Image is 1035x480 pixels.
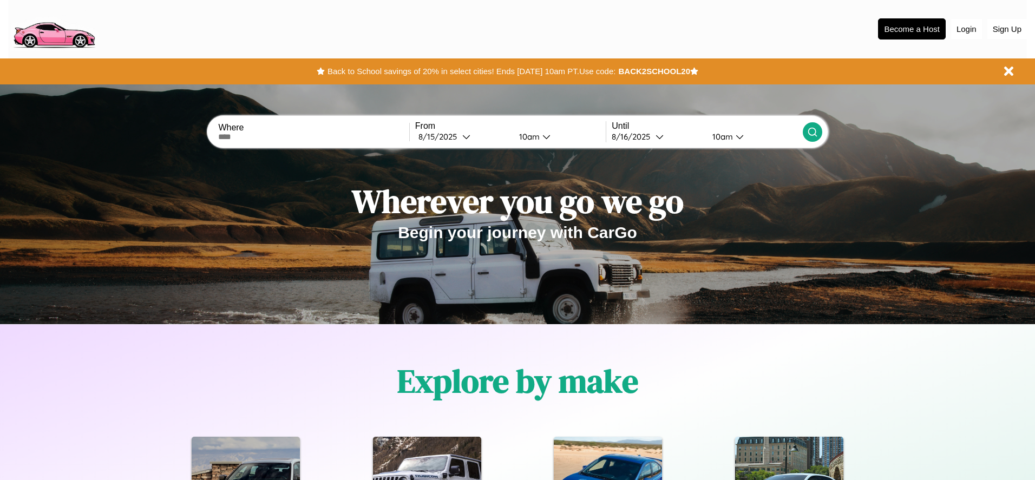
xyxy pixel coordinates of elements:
div: 10am [514,131,542,142]
button: Become a Host [878,18,946,40]
button: Sign Up [987,19,1027,39]
b: BACK2SCHOOL20 [618,67,690,76]
label: From [415,121,606,131]
div: 8 / 16 / 2025 [612,131,656,142]
button: 10am [510,131,606,142]
button: Login [951,19,982,39]
div: 10am [707,131,736,142]
h1: Explore by make [397,359,638,403]
label: Where [218,123,409,133]
div: 8 / 15 / 2025 [418,131,462,142]
button: 8/15/2025 [415,131,510,142]
label: Until [612,121,802,131]
button: 10am [704,131,802,142]
button: Back to School savings of 20% in select cities! Ends [DATE] 10am PT.Use code: [325,64,618,79]
img: logo [8,5,100,51]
